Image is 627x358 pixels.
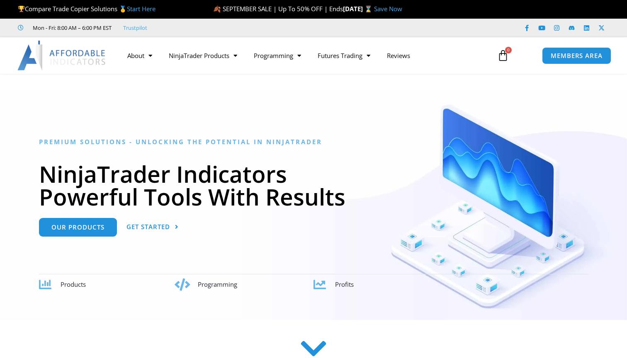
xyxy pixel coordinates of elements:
[485,44,521,68] a: 0
[309,46,379,65] a: Futures Trading
[127,5,156,13] a: Start Here
[31,23,112,33] span: Mon - Fri: 8:00 AM – 6:00 PM EST
[245,46,309,65] a: Programming
[126,224,170,230] span: Get Started
[18,6,24,12] img: 🏆
[17,41,107,70] img: LogoAI | Affordable Indicators – NinjaTrader
[39,218,117,237] a: Our Products
[160,46,245,65] a: NinjaTrader Products
[551,53,603,59] span: MEMBERS AREA
[126,218,179,237] a: Get Started
[379,46,418,65] a: Reviews
[374,5,402,13] a: Save Now
[542,47,611,64] a: MEMBERS AREA
[39,162,588,208] h1: NinjaTrader Indicators Powerful Tools With Results
[123,23,147,33] a: Trustpilot
[343,5,374,13] strong: [DATE] ⌛
[51,224,104,230] span: Our Products
[119,46,489,65] nav: Menu
[198,280,237,288] span: Programming
[119,46,160,65] a: About
[213,5,343,13] span: 🍂 SEPTEMBER SALE | Up To 50% OFF | Ends
[18,5,156,13] span: Compare Trade Copier Solutions 🥇
[39,138,588,146] h6: Premium Solutions - Unlocking the Potential in NinjaTrader
[61,280,86,288] span: Products
[335,280,354,288] span: Profits
[505,47,512,53] span: 0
